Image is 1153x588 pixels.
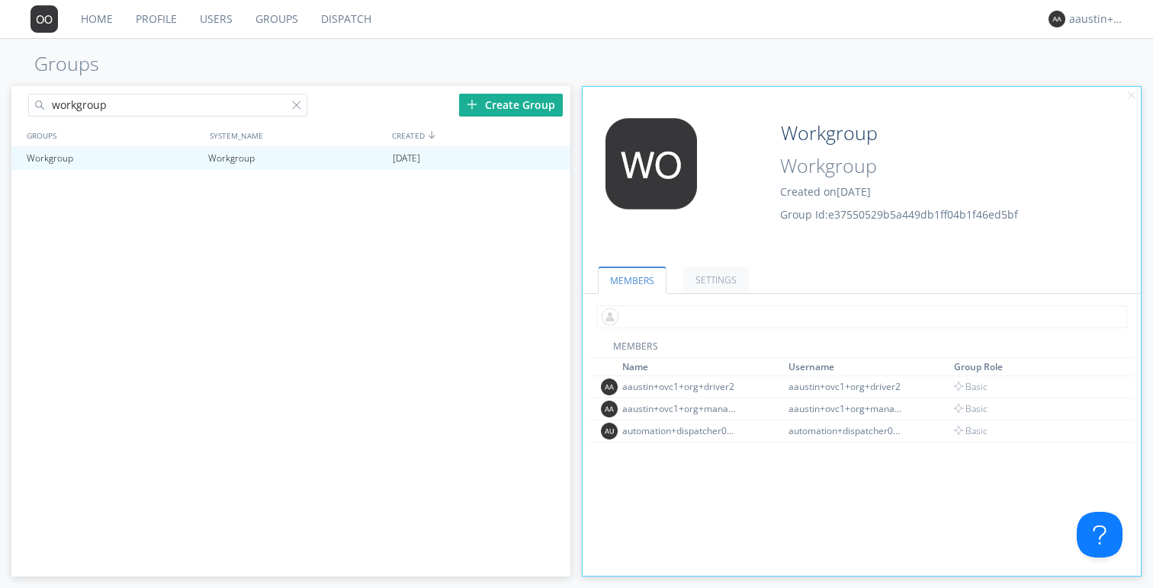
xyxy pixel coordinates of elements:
input: Type name of user to add to group [596,305,1127,328]
span: Created on [780,184,871,199]
iframe: Toggle Customer Support [1077,512,1122,558]
span: [DATE] [837,184,871,199]
div: aaustin+ovc1+org+driver2 [622,380,737,393]
div: SYSTEM_NAME [206,124,388,146]
div: automation+dispatcher0013 [622,424,737,437]
a: SETTINGS [683,267,749,293]
th: Toggle SortBy [620,358,786,376]
img: 373638.png [601,423,618,439]
img: 373638.png [601,379,618,395]
a: WorkgroupWorkgroup[DATE] [11,147,570,170]
th: Toggle SortBy [786,358,952,376]
div: CREATED [388,124,571,146]
img: 373638.png [1049,11,1065,27]
input: System Name [775,152,1021,181]
div: aaustin+ovc1+org+driver2 [788,380,903,393]
img: 373638.png [31,5,58,33]
img: plus.svg [467,99,477,110]
div: Create Group [459,94,563,117]
span: [DATE] [393,147,420,170]
div: aaustin+ovc1+org+manager3 [788,402,903,415]
div: Workgroup [23,147,204,170]
span: Group Id: e37550529b5a449db1ff04b1f46ed5bf [780,207,1018,222]
div: aaustin+ovc1+org+manager3 [622,402,737,415]
div: GROUPS [23,124,202,146]
img: 373638.png [594,118,708,209]
span: Basic [954,402,988,415]
a: MEMBERS [598,267,666,294]
span: Basic [954,424,988,437]
input: Search groups [28,94,307,117]
img: 373638.png [601,401,618,417]
th: Toggle SortBy [952,358,1112,376]
span: Basic [954,380,988,393]
input: Group Name [775,118,1021,149]
div: aaustin+ovc1+org [1069,11,1126,27]
img: cancel.svg [1126,91,1137,101]
div: MEMBERS [590,340,1133,358]
div: automation+dispatcher0013+ovc1+org [788,424,903,437]
div: Workgroup [204,147,389,170]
